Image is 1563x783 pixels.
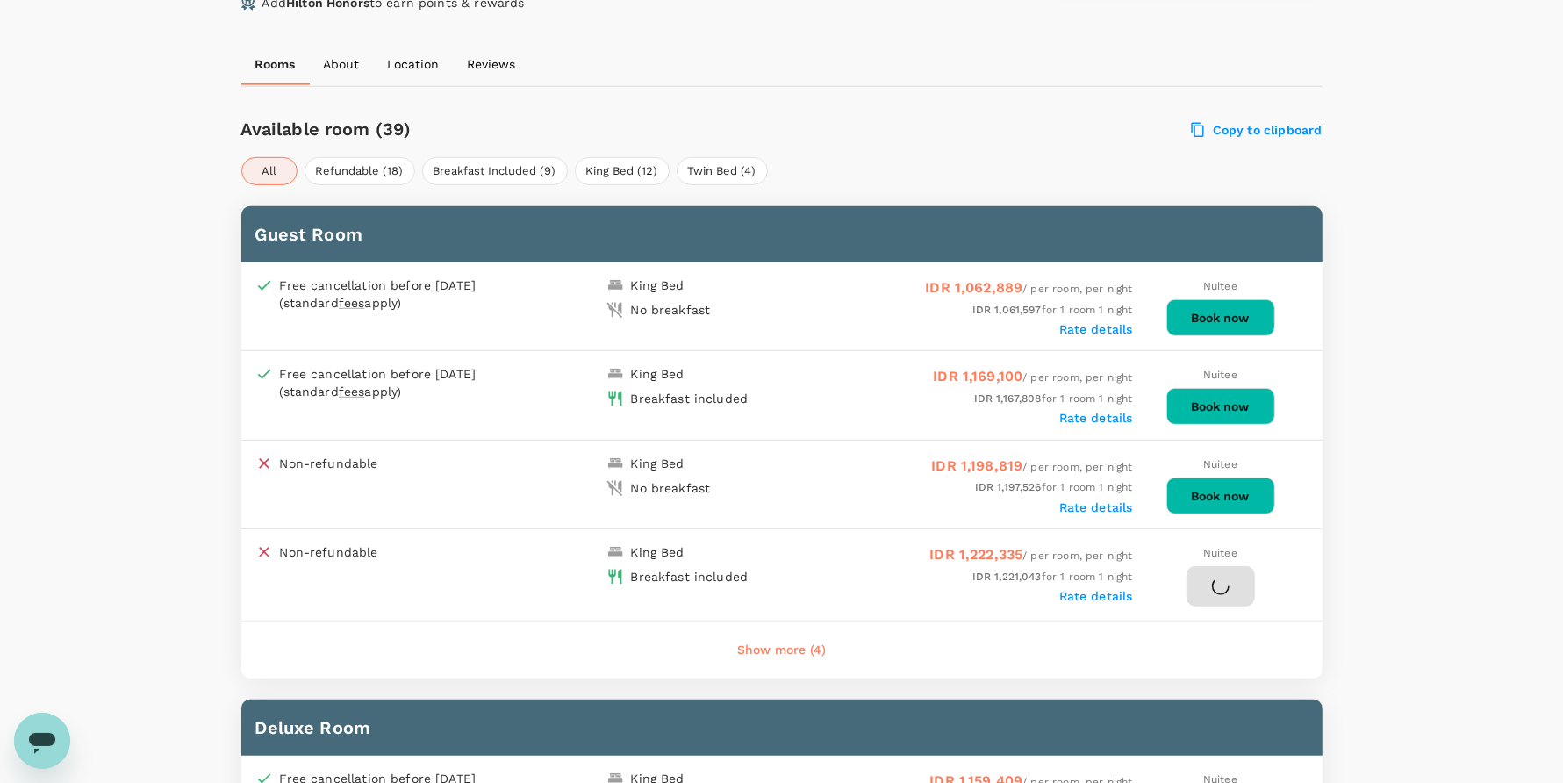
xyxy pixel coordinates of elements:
span: IDR 1,222,335 [929,546,1022,563]
div: King Bed [631,277,685,294]
span: / per room, per night [933,371,1132,384]
p: About [324,55,360,73]
label: Rate details [1059,589,1133,603]
button: Twin Bed (4) [677,157,768,185]
span: IDR 1,061,597 [972,304,1042,316]
p: Location [388,55,440,73]
button: All [241,157,298,185]
span: / per room, per night [931,461,1132,473]
button: Show more (4) [713,629,850,672]
div: King Bed [631,365,685,383]
div: King Bed [631,543,685,561]
span: IDR 1,197,526 [975,481,1042,493]
div: Breakfast included [631,568,749,585]
span: IDR 1,167,808 [974,392,1042,405]
p: Non-refundable [280,455,378,472]
img: king-bed-icon [606,455,624,472]
span: / per room, per night [929,550,1132,562]
img: king-bed-icon [606,543,624,561]
div: King Bed [631,455,685,472]
div: Free cancellation before [DATE] (standard apply) [280,277,517,312]
span: for 1 room 1 night [972,571,1133,583]
span: IDR 1,221,043 [972,571,1042,583]
button: Refundable (18) [305,157,415,185]
iframe: Button to launch messaging window [14,713,70,769]
span: Nuitee [1203,369,1237,381]
div: Breakfast included [631,390,749,407]
img: king-bed-icon [606,277,624,294]
span: for 1 room 1 night [974,392,1133,405]
span: for 1 room 1 night [975,481,1133,493]
span: Nuitee [1203,458,1237,471]
div: No breakfast [631,301,711,319]
span: Nuitee [1203,547,1237,559]
div: Free cancellation before [DATE] (standard apply) [280,365,517,400]
label: Rate details [1059,500,1133,514]
span: fees [339,296,365,310]
p: Reviews [468,55,516,73]
span: fees [339,384,365,399]
button: Breakfast Included (9) [422,157,568,185]
span: IDR 1,062,889 [925,279,1022,296]
img: king-bed-icon [606,365,624,383]
p: Non-refundable [280,543,378,561]
button: Book now [1166,478,1275,514]
button: Book now [1166,299,1275,336]
p: Rooms [255,55,296,73]
h6: Deluxe Room [255,714,1308,742]
button: Book now [1166,388,1275,425]
label: Copy to clipboard [1192,122,1323,138]
label: Rate details [1059,411,1133,425]
button: King Bed (12) [575,157,670,185]
div: No breakfast [631,479,711,497]
span: IDR 1,198,819 [931,457,1022,474]
h6: Available room (39) [241,115,869,143]
label: Rate details [1059,322,1133,336]
span: Nuitee [1203,280,1237,292]
span: / per room, per night [925,283,1132,295]
span: IDR 1,169,100 [933,368,1022,384]
span: for 1 room 1 night [972,304,1133,316]
h6: Guest Room [255,220,1308,248]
